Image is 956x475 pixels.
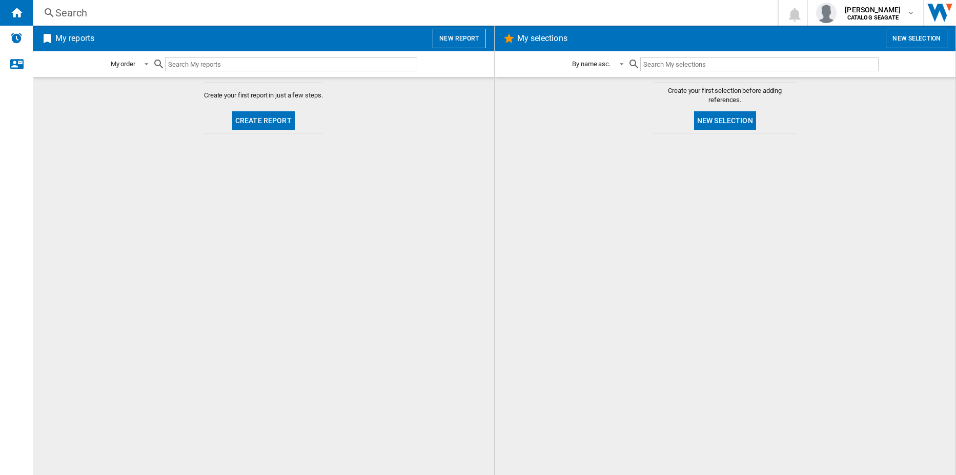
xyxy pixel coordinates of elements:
[845,5,901,15] span: [PERSON_NAME]
[111,60,135,68] div: My order
[816,3,837,23] img: profile.jpg
[204,91,323,100] span: Create your first report in just a few steps.
[55,6,751,20] div: Search
[165,57,417,71] input: Search My reports
[433,29,485,48] button: New report
[694,111,756,130] button: New selection
[53,29,96,48] h2: My reports
[515,29,569,48] h2: My selections
[847,14,899,21] b: CATALOG SEAGATE
[572,60,611,68] div: By name asc.
[232,111,295,130] button: Create report
[10,32,23,44] img: alerts-logo.svg
[640,57,879,71] input: Search My selections
[653,86,797,105] span: Create your first selection before adding references.
[886,29,947,48] button: New selection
